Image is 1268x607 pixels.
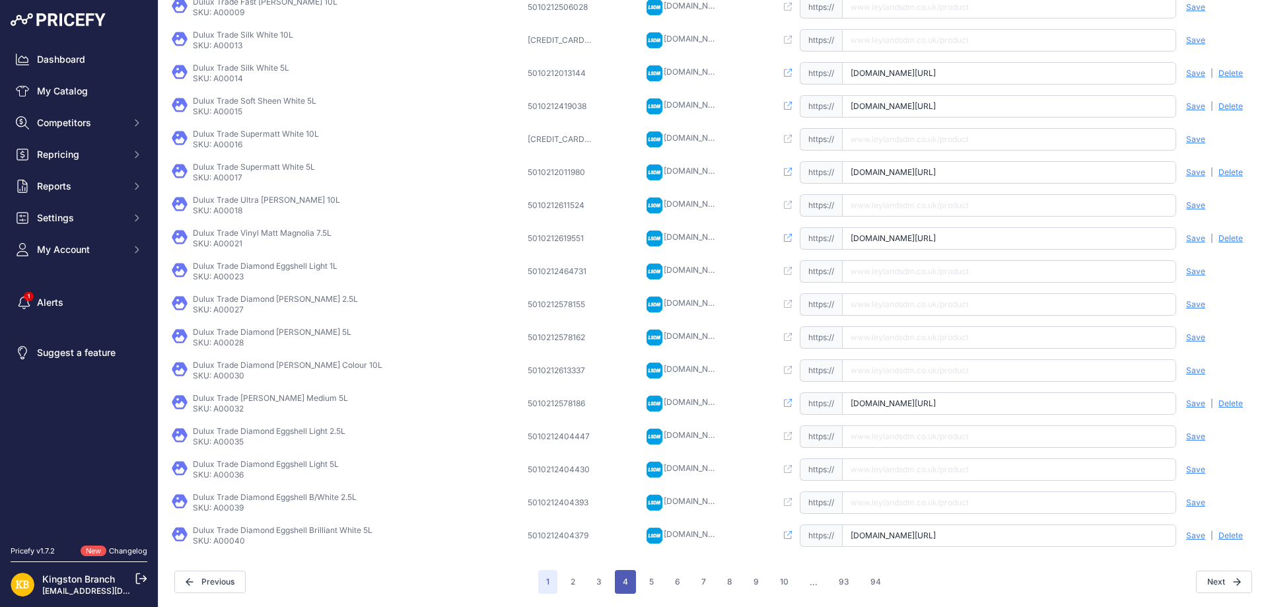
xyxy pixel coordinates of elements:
div: 5010212619551 [528,233,594,244]
a: [DOMAIN_NAME] [664,166,728,176]
div: [CREDIT_CARD_NUMBER] [528,134,594,145]
p: SKU: A00009 [193,7,337,18]
p: SKU: A00030 [193,371,382,381]
input: www.leylandsdm.co.uk/product [842,161,1176,184]
a: [DOMAIN_NAME] [664,1,728,11]
p: Dulux Trade Supermatt White 10L [193,129,319,139]
p: SKU: A00040 [193,536,372,546]
span: Delete [1218,167,1243,178]
span: | [1211,233,1213,244]
span: Repricing [37,148,123,161]
span: https:// [800,260,842,283]
span: Reports [37,180,123,193]
p: SKU: A00017 [193,172,315,183]
p: SKU: A00015 [193,106,316,117]
div: [CREDIT_CARD_NUMBER] [528,35,594,46]
span: Save [1186,68,1205,79]
span: https:// [800,392,842,415]
div: 5010212404447 [528,431,594,442]
span: https:// [800,62,842,85]
p: Dulux Trade Diamond Eggshell Light 5L [193,459,339,470]
div: 5010212419038 [528,101,594,112]
span: Save [1186,497,1205,508]
button: Go to page 5 [641,570,662,594]
span: https:// [800,29,842,52]
span: Save [1186,167,1205,178]
p: SKU: A00028 [193,338,351,348]
span: https:// [800,425,842,448]
p: SKU: A00036 [193,470,339,480]
span: My Account [37,243,123,256]
a: Kingston Branch [42,573,115,585]
p: SKU: A00016 [193,139,319,150]
span: https:// [800,227,842,250]
p: Dulux Trade Supermatt White 5L [193,162,315,172]
div: 5010212404393 [528,497,594,508]
input: www.leylandsdm.co.uk/product [842,62,1176,85]
p: Dulux Trade Diamond Eggshell Light 1L [193,261,337,271]
input: www.leylandsdm.co.uk/product [842,227,1176,250]
div: 5010212578186 [528,398,594,409]
button: Go to page 93 [831,570,857,594]
a: [DOMAIN_NAME] [664,133,728,143]
a: [DOMAIN_NAME] [664,463,728,473]
div: 5010212404379 [528,530,594,541]
p: SKU: A00039 [193,503,357,513]
p: Dulux Trade Vinyl Matt Magnolia 7.5L [193,228,332,238]
span: https:// [800,458,842,481]
input: www.leylandsdm.co.uk/product [842,29,1176,52]
a: [DOMAIN_NAME] [664,67,728,77]
p: SKU: A00032 [193,404,348,414]
span: Delete [1218,398,1243,409]
div: 5010212613337 [528,365,594,376]
span: Save [1186,530,1205,541]
span: Delete [1218,530,1243,541]
p: SKU: A00014 [193,73,289,84]
span: Delete [1218,101,1243,112]
a: [DOMAIN_NAME] [664,265,728,275]
p: Dulux Trade Soft Sheen White 5L [193,96,316,106]
button: Go to page 94 [863,570,889,594]
span: https:// [800,161,842,184]
button: Repricing [11,143,147,166]
div: 5010212506028 [528,2,594,13]
a: Alerts [11,291,147,314]
span: Delete [1218,233,1243,244]
span: Save [1186,464,1205,475]
span: Save [1186,299,1205,310]
a: [DOMAIN_NAME] [664,199,728,209]
a: [DOMAIN_NAME] [664,496,728,506]
span: Save [1186,35,1205,46]
span: https:// [800,194,842,217]
nav: Sidebar [11,48,147,530]
p: Dulux Trade Diamond Eggshell Light 2.5L [193,426,345,437]
button: Reports [11,174,147,198]
p: SKU: A00027 [193,304,358,315]
button: Competitors [11,111,147,135]
span: Save [1186,266,1205,277]
a: [DOMAIN_NAME] [664,397,728,407]
div: 5010212464731 [528,266,594,277]
span: | [1211,101,1213,112]
button: Next [1196,571,1252,593]
span: Delete [1218,68,1243,79]
button: Go to page 4 [615,570,636,594]
p: Dulux Trade Diamond [PERSON_NAME] 2.5L [193,294,358,304]
span: https:// [800,128,842,151]
span: Previous [174,571,246,593]
input: www.leylandsdm.co.uk/product [842,491,1176,514]
p: Dulux Trade Diamond Eggshell Brilliant White 5L [193,525,372,536]
span: https:// [800,359,842,382]
button: Go to page 10 [772,570,796,594]
button: Go to page 8 [719,570,740,594]
input: www.leylandsdm.co.uk/product [842,260,1176,283]
p: Dulux Trade Silk White 5L [193,63,289,73]
span: Save [1186,101,1205,112]
input: www.leylandsdm.co.uk/product [842,293,1176,316]
a: [DOMAIN_NAME] [664,232,728,242]
button: Go to page 2 [563,570,583,594]
input: www.leylandsdm.co.uk/product [842,95,1176,118]
span: ... [802,570,826,594]
button: My Account [11,238,147,262]
button: Go to page 6 [667,570,688,594]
